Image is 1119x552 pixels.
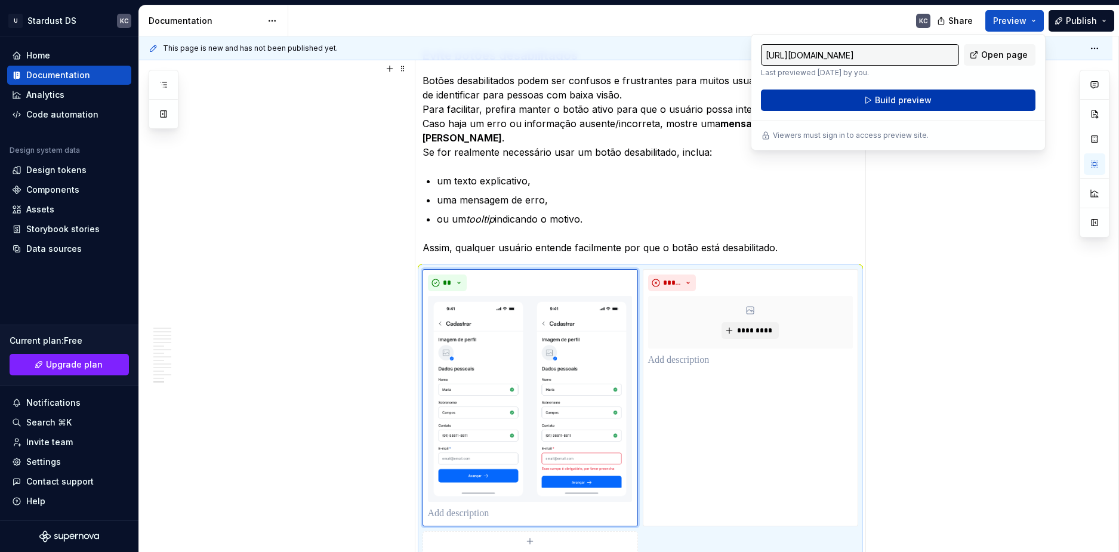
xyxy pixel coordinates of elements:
[1066,15,1097,27] span: Publish
[7,452,131,471] a: Settings
[7,413,131,432] button: Search ⌘K
[8,14,23,28] div: U
[985,10,1044,32] button: Preview
[26,109,98,121] div: Code automation
[875,94,932,106] span: Build preview
[7,200,131,219] a: Assets
[931,10,981,32] button: Share
[149,15,261,27] div: Documentation
[7,393,131,412] button: Notifications
[7,180,131,199] a: Components
[26,223,100,235] div: Storybook stories
[7,239,131,258] a: Data sources
[773,131,929,140] p: Viewers must sign in to access preview site.
[163,44,338,53] span: This page is new and has not been published yet.
[948,15,973,27] span: Share
[7,105,131,124] a: Code automation
[26,456,61,468] div: Settings
[919,16,928,26] div: KC
[466,213,495,225] em: tooltip
[761,68,959,78] p: Last previewed [DATE] by you.
[26,203,54,215] div: Assets
[26,397,81,409] div: Notifications
[423,240,858,255] p: Assim, qualquer usuário entende facilmente por que o botão está desabilitado.
[120,16,129,26] div: KC
[26,89,64,101] div: Analytics
[10,335,129,347] div: Current plan : Free
[428,296,633,501] img: f836f108-afe2-4ff1-ab2c-112ed48c7af0.png
[7,46,131,65] a: Home
[26,495,45,507] div: Help
[7,85,131,104] a: Analytics
[26,50,50,61] div: Home
[26,436,73,448] div: Invite team
[7,220,131,239] a: Storybook stories
[10,146,80,155] div: Design system data
[46,359,103,371] span: Upgrade plan
[1049,10,1114,32] button: Publish
[7,66,131,85] a: Documentation
[39,531,99,542] svg: Supernova Logo
[27,15,76,27] div: Stardust DS
[761,90,1035,111] button: Build preview
[437,174,858,188] p: um texto explicativo,
[981,49,1028,61] span: Open page
[26,164,87,176] div: Design tokens
[2,8,136,33] button: UStardust DSKC
[26,476,94,488] div: Contact support
[26,184,79,196] div: Components
[437,212,858,226] p: ou um indicando o motivo.
[10,354,129,375] a: Upgrade plan
[964,44,1035,66] a: Open page
[437,193,858,207] p: uma mensagem de erro,
[993,15,1026,27] span: Preview
[423,73,858,159] p: Botões desabilitados podem ser confusos e frustrantes para muitos usuários, além de difíceis de i...
[26,69,90,81] div: Documentation
[7,472,131,491] button: Contact support
[7,161,131,180] a: Design tokens
[7,433,131,452] a: Invite team
[26,243,82,255] div: Data sources
[26,417,72,428] div: Search ⌘K
[7,492,131,511] button: Help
